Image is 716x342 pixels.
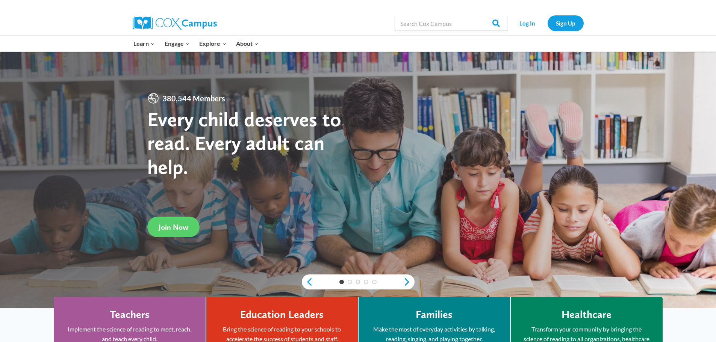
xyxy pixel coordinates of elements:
[129,36,263,51] nav: Primary Navigation
[548,15,584,31] a: Sign Up
[147,107,341,179] strong: Every child deserves to read. Every adult can help.
[159,223,188,232] span: Join Now
[348,280,352,284] a: 2
[403,277,415,286] a: next
[133,39,155,48] span: Learn
[199,39,226,48] span: Explore
[562,308,612,321] h4: Healthcare
[302,274,415,289] div: content slider buttons
[511,15,584,31] nav: Secondary Navigation
[236,39,259,48] span: About
[372,280,377,284] a: 5
[302,277,313,286] a: previous
[110,308,150,321] h4: Teachers
[416,308,453,321] h4: Families
[395,16,507,31] input: Search Cox Campus
[165,39,190,48] span: Engage
[364,280,368,284] a: 4
[133,17,217,30] img: Cox Campus
[511,15,544,31] a: Log In
[356,280,360,284] a: 3
[147,217,200,237] a: Join Now
[240,308,324,321] h4: Education Leaders
[339,280,344,284] a: 1
[159,92,228,104] span: 380,544 Members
